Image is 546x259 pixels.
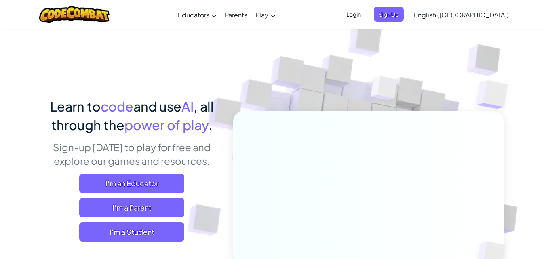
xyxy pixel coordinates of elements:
[255,11,268,19] span: Play
[50,98,101,114] span: Learn to
[221,4,251,25] a: Parents
[410,4,513,25] a: English ([GEOGRAPHIC_DATA])
[178,11,209,19] span: Educators
[181,98,194,114] span: AI
[414,11,509,19] span: English ([GEOGRAPHIC_DATA])
[79,174,184,193] a: I'm an Educator
[79,222,184,242] button: I'm a Student
[342,7,366,22] button: Login
[460,61,530,129] img: Overlap cubes
[133,98,181,114] span: and use
[43,140,221,168] p: Sign-up [DATE] to play for free and explore our games and resources.
[79,198,184,217] a: I'm a Parent
[355,60,413,120] img: Overlap cubes
[209,117,213,133] span: .
[101,98,133,114] span: code
[374,7,404,22] button: Sign Up
[174,4,221,25] a: Educators
[251,4,280,25] a: Play
[124,117,209,133] span: power of play
[39,6,110,23] img: CodeCombat logo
